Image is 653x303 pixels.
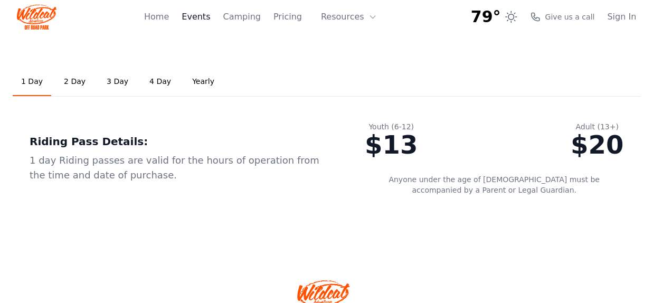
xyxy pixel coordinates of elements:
div: 1 day Riding passes are valid for the hours of operation from the time and date of purchase. [30,153,331,183]
div: Youth (6-12) [365,121,418,132]
a: Sign In [607,11,636,23]
span: 79° [471,7,501,26]
a: Give us a call [530,12,594,22]
div: Adult (13+) [571,121,623,132]
p: Anyone under the age of [DEMOGRAPHIC_DATA] must be accompanied by a Parent or Legal Guardian. [365,174,623,195]
div: $20 [571,132,623,157]
a: Home [144,11,169,23]
a: 4 Day [141,68,179,96]
button: Resources [315,6,383,27]
div: $13 [365,132,418,157]
a: Pricing [273,11,302,23]
a: Events [182,11,210,23]
a: Camping [223,11,260,23]
span: Give us a call [545,12,594,22]
img: Wildcat Logo [17,4,56,30]
div: Riding Pass Details: [30,134,331,149]
a: 2 Day [55,68,94,96]
a: 1 Day [13,68,51,96]
a: 3 Day [98,68,137,96]
a: Yearly [184,68,223,96]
